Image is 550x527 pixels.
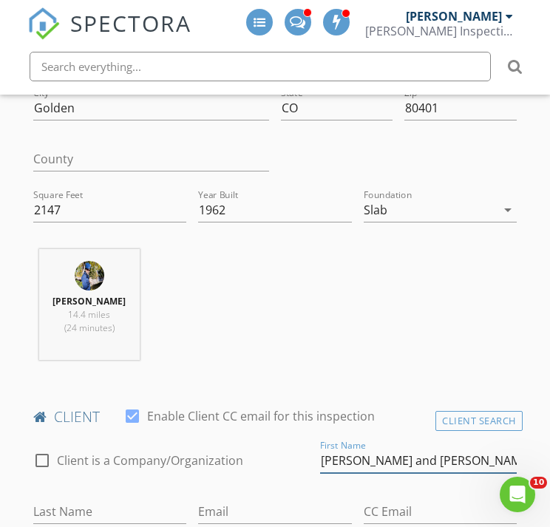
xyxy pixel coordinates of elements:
label: Enable Client CC email for this inspection [147,409,375,424]
span: SPECTORA [70,7,191,38]
strong: [PERSON_NAME] [52,295,126,307]
img: The Best Home Inspection Software - Spectora [27,7,60,40]
div: Client Search [435,411,523,431]
span: 10 [530,477,547,489]
div: Slab [364,203,387,217]
div: [PERSON_NAME] [406,9,502,24]
div: Stauss Inspections [365,24,513,38]
label: Client is a Company/Organization [57,453,243,468]
i: arrow_drop_down [499,201,517,219]
span: 14.4 miles [68,308,110,321]
img: fcp_4788_websize.jpg [75,261,104,290]
h4: client [33,407,517,426]
iframe: Intercom live chat [500,477,535,512]
a: SPECTORA [27,20,191,51]
span: (24 minutes) [64,322,115,334]
input: Search everything... [30,52,491,81]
